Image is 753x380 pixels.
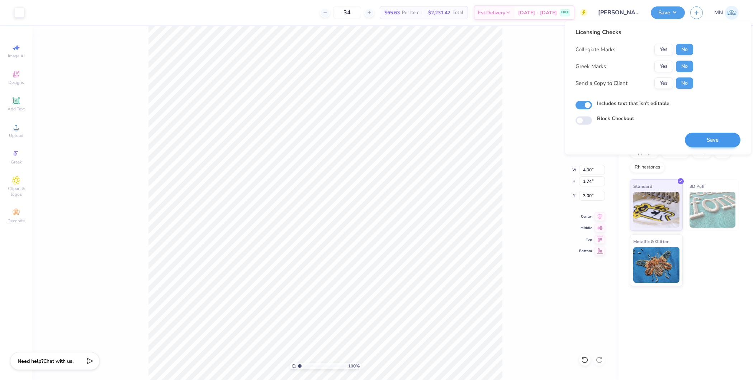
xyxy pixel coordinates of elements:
[8,53,25,59] span: Image AI
[8,218,25,224] span: Decorate
[654,44,673,55] button: Yes
[579,214,592,219] span: Center
[725,6,739,20] img: Mark Navarro
[685,133,740,147] button: Save
[597,115,634,122] label: Block Checkout
[676,44,693,55] button: No
[651,6,685,19] button: Save
[576,62,606,71] div: Greek Marks
[676,61,693,72] button: No
[579,237,592,242] span: Top
[478,9,505,16] span: Est. Delivery
[633,192,679,228] img: Standard
[18,358,43,365] strong: Need help?
[593,5,645,20] input: Untitled Design
[453,9,463,16] span: Total
[633,182,652,190] span: Standard
[576,46,615,54] div: Collegiate Marks
[576,28,693,37] div: Licensing Checks
[690,182,705,190] span: 3D Puff
[579,225,592,231] span: Middle
[402,9,420,16] span: Per Item
[8,106,25,112] span: Add Text
[576,79,627,87] div: Send a Copy to Client
[8,80,24,85] span: Designs
[428,9,450,16] span: $2,231.42
[690,192,736,228] img: 3D Puff
[43,358,74,365] span: Chat with us.
[633,238,669,245] span: Metallic & Glitter
[579,248,592,253] span: Bottom
[714,6,739,20] a: MN
[676,77,693,89] button: No
[714,9,723,17] span: MN
[630,162,665,173] div: Rhinestones
[348,363,360,369] span: 100 %
[633,247,679,283] img: Metallic & Glitter
[9,133,23,138] span: Upload
[11,159,22,165] span: Greek
[333,6,361,19] input: – –
[654,77,673,89] button: Yes
[597,100,669,107] label: Includes text that isn't editable
[561,10,569,15] span: FREE
[4,186,29,197] span: Clipart & logos
[518,9,557,16] span: [DATE] - [DATE]
[654,61,673,72] button: Yes
[384,9,400,16] span: $65.63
